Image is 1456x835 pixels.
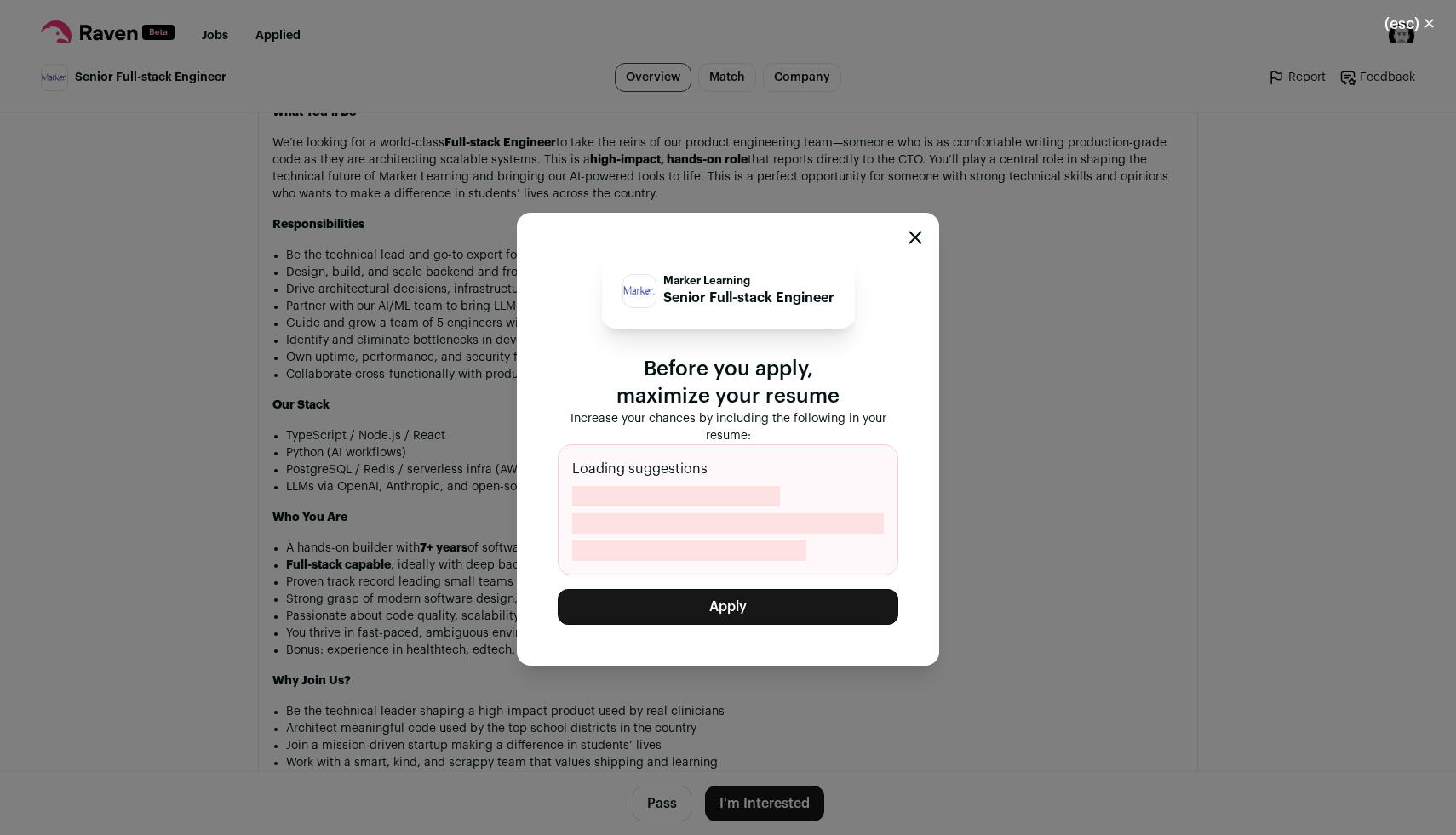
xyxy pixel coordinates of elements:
p: Before you apply, maximize your resume [558,356,898,410]
p: Increase your chances by including the following in your resume: [558,410,898,444]
button: Apply [558,589,898,625]
button: Close modal [909,231,922,244]
img: 72ce50523db22b74ae82d339a3cf3b12a7aa891fe2fcae2d3c7863f8c06628ef.png [623,284,656,296]
p: Marker Learning [663,274,834,288]
button: Close modal [1364,5,1456,43]
p: Senior Full-stack Engineer [663,288,834,308]
div: Loading suggestions [558,444,898,575]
